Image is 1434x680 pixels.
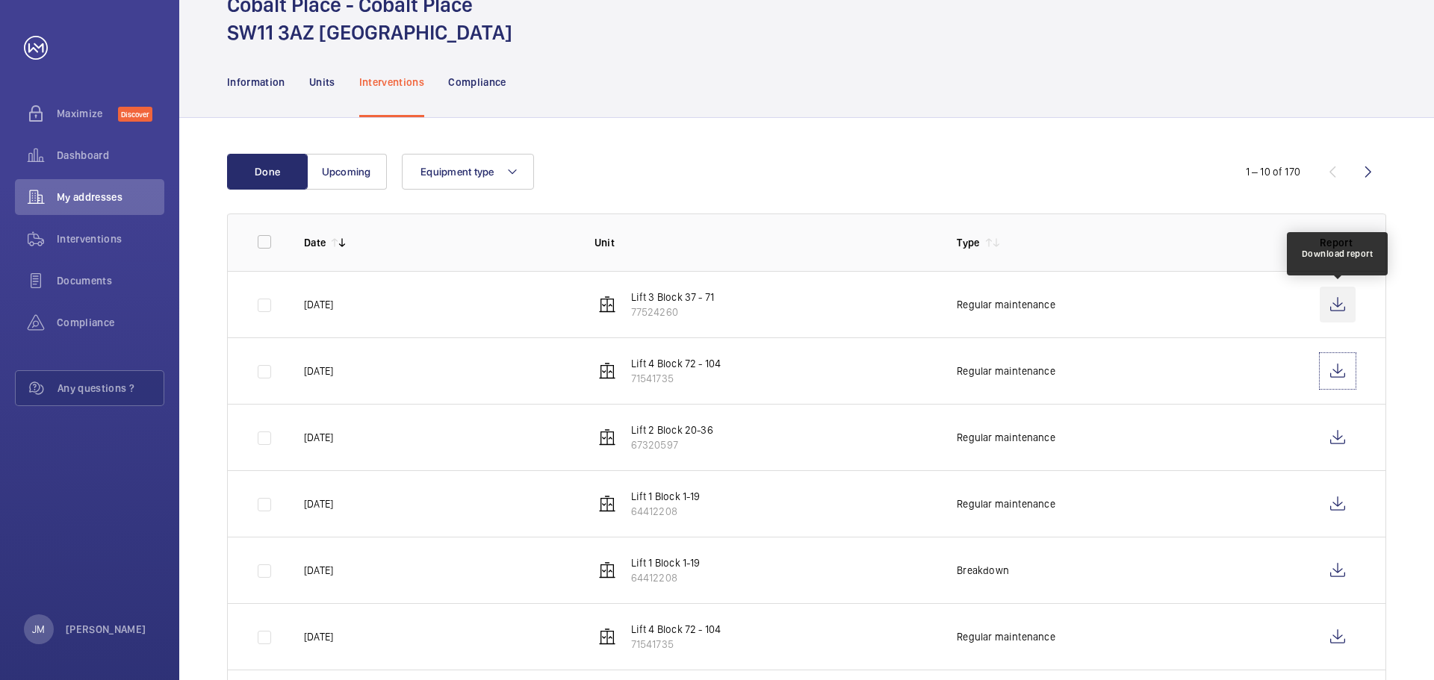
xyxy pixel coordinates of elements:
[57,231,164,246] span: Interventions
[448,75,506,90] p: Compliance
[304,297,333,312] p: [DATE]
[304,364,333,378] p: [DATE]
[598,628,616,646] img: elevator.svg
[598,428,616,446] img: elevator.svg
[118,107,152,122] span: Discover
[304,496,333,511] p: [DATE]
[57,315,164,330] span: Compliance
[957,563,1009,578] p: Breakdown
[595,235,934,250] p: Unit
[631,437,713,452] p: 67320597
[631,356,721,371] p: Lift 4 Block 72 - 104
[598,561,616,579] img: elevator.svg
[957,364,1055,378] p: Regular maintenance
[32,622,45,637] p: JM
[57,106,118,121] span: Maximize
[304,235,326,250] p: Date
[957,629,1055,644] p: Regular maintenance
[402,154,534,190] button: Equipment type
[631,290,715,305] p: Lift 3 Block 37 - 71
[631,570,701,585] p: 64412208
[631,504,701,519] p: 64412208
[66,622,146,637] p: [PERSON_NAME]
[309,75,335,90] p: Units
[631,555,701,570] p: Lift 1 Block 1-19
[957,297,1055,312] p: Regular maintenance
[1302,247,1374,261] div: Download report
[631,622,721,637] p: Lift 4 Block 72 - 104
[57,148,164,163] span: Dashboard
[304,430,333,445] p: [DATE]
[1246,164,1300,179] div: 1 – 10 of 170
[631,637,721,652] p: 71541735
[957,430,1055,445] p: Regular maintenance
[631,422,713,437] p: Lift 2 Block 20-36
[304,563,333,578] p: [DATE]
[631,371,721,386] p: 71541735
[631,489,701,504] p: Lift 1 Block 1-19
[598,362,616,380] img: elevator.svg
[359,75,425,90] p: Interventions
[957,496,1055,511] p: Regular maintenance
[304,629,333,644] p: [DATE]
[306,154,387,190] button: Upcoming
[58,381,164,396] span: Any questions ?
[227,75,285,90] p: Information
[57,190,164,205] span: My addresses
[631,305,715,319] p: 77524260
[420,166,494,178] span: Equipment type
[957,235,979,250] p: Type
[57,273,164,288] span: Documents
[598,296,616,314] img: elevator.svg
[227,154,308,190] button: Done
[598,495,616,513] img: elevator.svg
